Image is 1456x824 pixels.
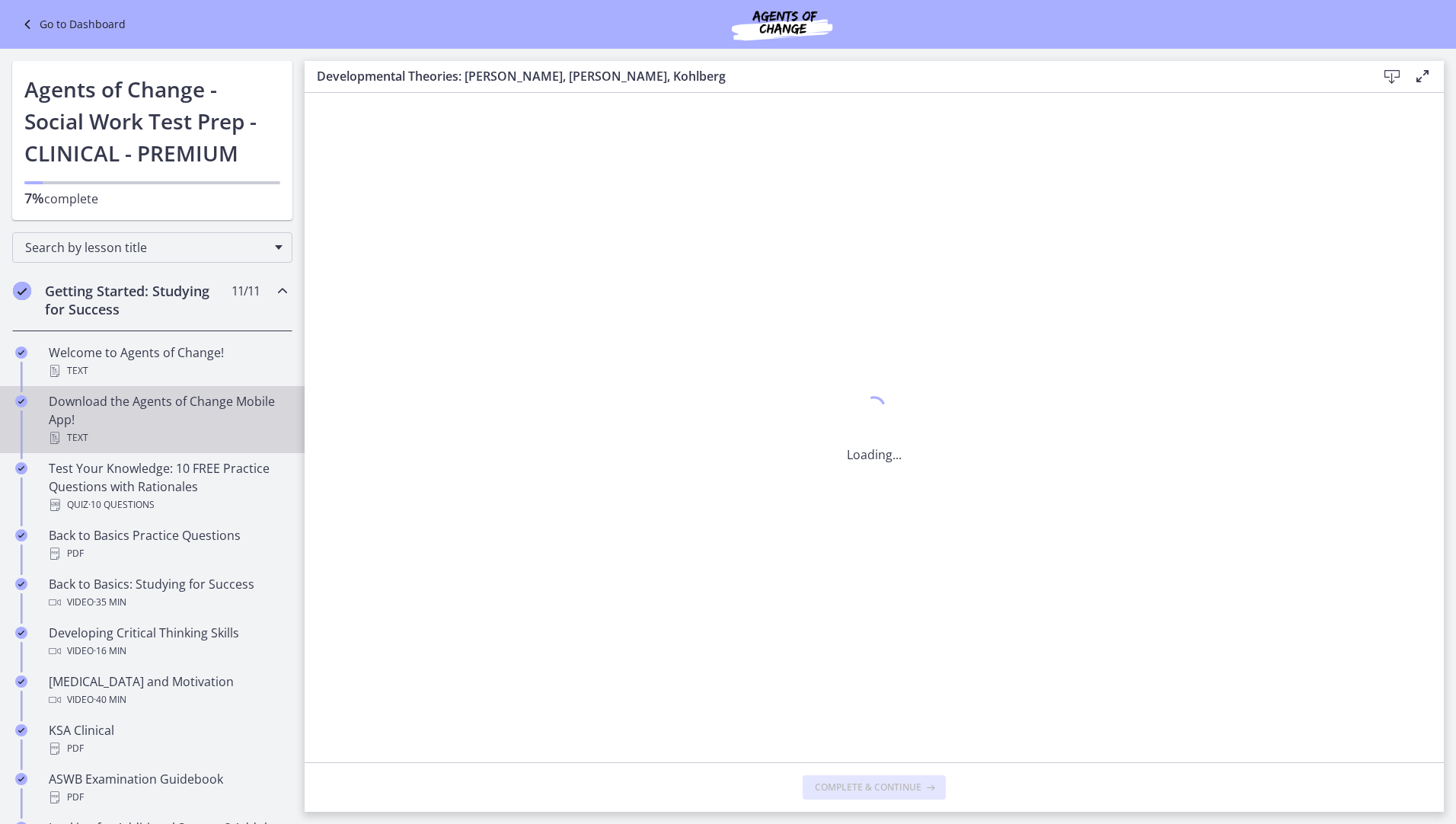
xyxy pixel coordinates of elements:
[49,575,286,612] div: Back to Basics: Studying for Success
[13,282,31,300] i: Completed
[15,578,27,590] i: Completed
[49,459,286,514] div: Test Your Knowledge: 10 FREE Practice Questions with Rationales
[815,781,921,794] span: Complete & continue
[49,672,286,709] div: [MEDICAL_DATA] and Motivation
[15,675,27,688] i: Completed
[49,593,286,612] div: Video
[15,627,27,639] i: Completed
[15,773,27,785] i: Completed
[847,392,902,427] div: 1
[49,691,286,709] div: Video
[15,347,27,359] i: Completed
[49,429,286,447] div: Text
[49,624,286,660] div: Developing Critical Thinking Skills
[25,239,267,256] span: Search by lesson title
[94,691,126,709] span: · 40 min
[15,724,27,736] i: Completed
[94,642,126,660] span: · 16 min
[49,642,286,660] div: Video
[49,496,286,514] div: Quiz
[49,739,286,758] div: PDF
[45,282,231,318] h2: Getting Started: Studying for Success
[15,462,27,474] i: Completed
[231,282,260,300] span: 11 / 11
[12,232,292,263] div: Search by lesson title
[49,721,286,758] div: KSA Clinical
[49,788,286,806] div: PDF
[847,446,902,464] p: Loading...
[803,775,946,800] button: Complete & continue
[15,529,27,541] i: Completed
[49,545,286,563] div: PDF
[18,15,126,34] a: Go to Dashboard
[49,526,286,563] div: Back to Basics Practice Questions
[88,496,155,514] span: · 10 Questions
[49,770,286,806] div: ASWB Examination Guidebook
[15,395,27,407] i: Completed
[691,6,873,43] img: Agents of Change
[24,189,280,208] p: complete
[49,392,286,447] div: Download the Agents of Change Mobile App!
[94,593,126,612] span: · 35 min
[24,189,44,207] span: 7%
[24,73,280,169] h1: Agents of Change - Social Work Test Prep - CLINICAL - PREMIUM
[49,343,286,380] div: Welcome to Agents of Change!
[317,67,1352,85] h3: Developmental Theories: [PERSON_NAME], [PERSON_NAME], Kohlberg
[49,362,286,380] div: Text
